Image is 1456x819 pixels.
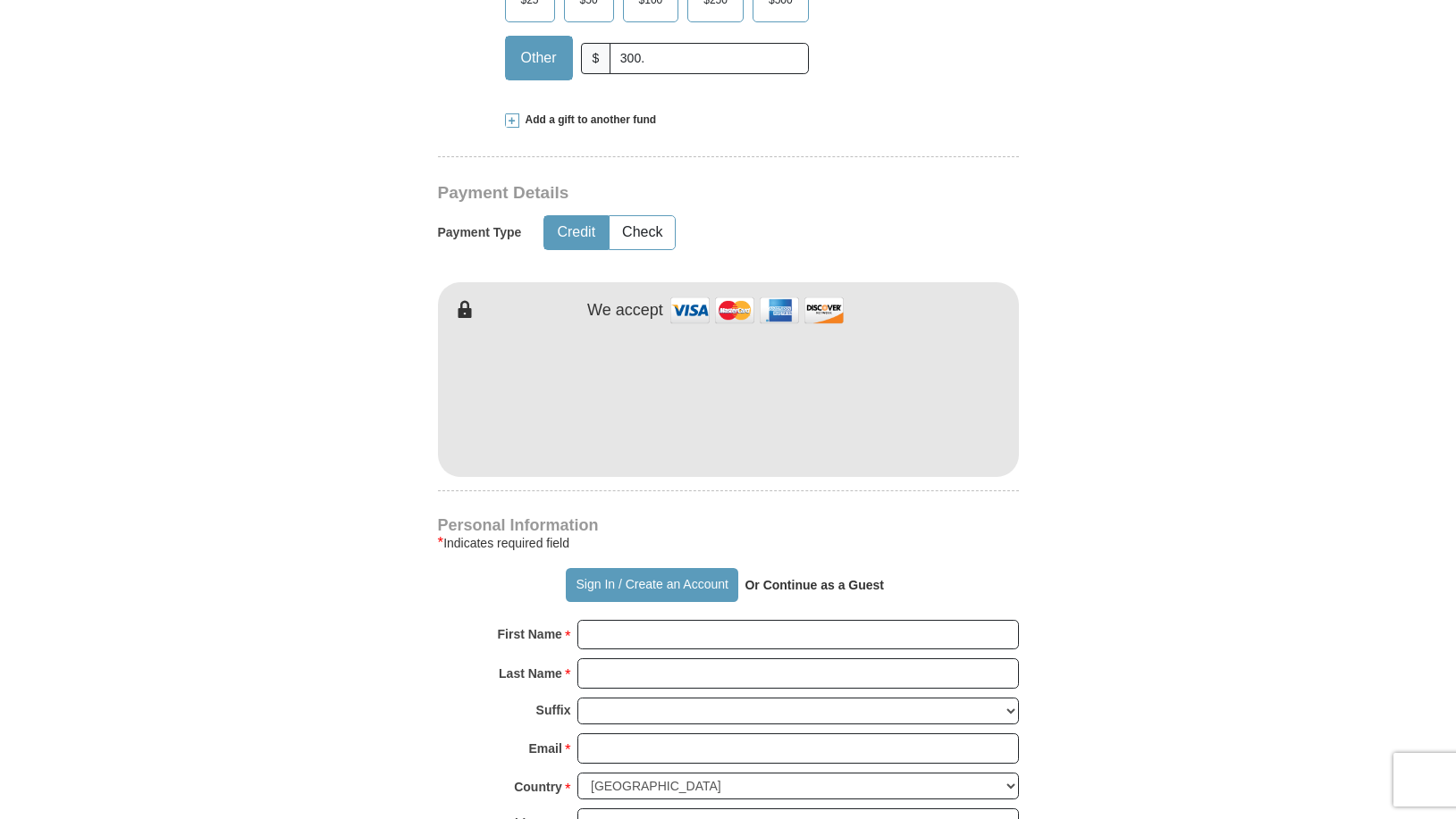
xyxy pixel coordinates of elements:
[514,774,562,799] strong: Country
[544,216,608,249] button: Credit
[499,661,562,686] strong: Last Name
[536,698,571,723] strong: Suffix
[498,622,562,647] strong: First Name
[610,43,808,74] input: Other Amount
[581,43,611,74] span: $
[519,113,657,128] span: Add a gift to another fund
[438,225,522,240] h5: Payment Type
[529,736,562,761] strong: Email
[668,291,846,330] img: credit cards accepted
[438,183,894,204] h3: Payment Details
[438,518,1019,532] h4: Personal Information
[566,568,738,602] button: Sign In / Create an Account
[512,45,566,71] span: Other
[610,216,675,249] button: Check
[438,532,1019,554] div: Indicates required field
[745,578,884,592] strong: Or Continue as a Guest
[587,301,663,321] h4: We accept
